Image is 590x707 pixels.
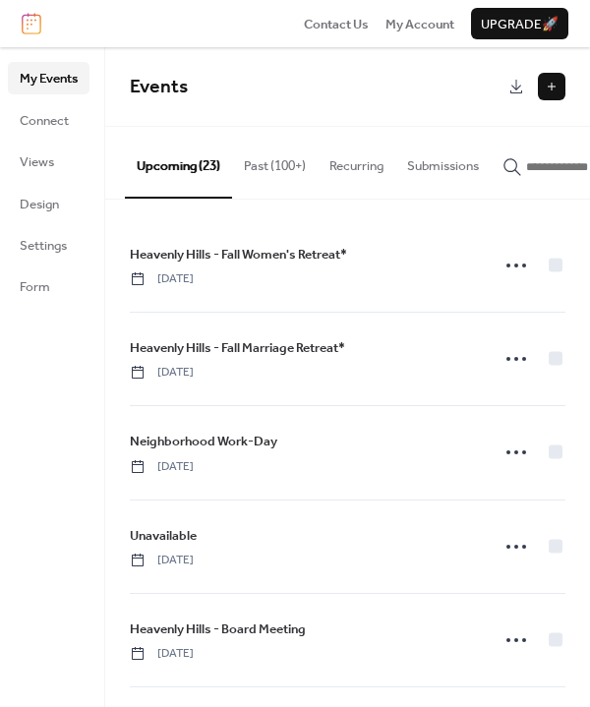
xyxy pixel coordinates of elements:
img: logo [22,13,41,34]
a: Connect [8,104,89,136]
a: Unavailable [130,525,197,547]
span: My Account [385,15,454,34]
a: Contact Us [304,14,369,33]
a: Heavenly Hills - Fall Marriage Retreat* [130,337,345,359]
a: My Account [385,14,454,33]
span: [DATE] [130,645,194,663]
a: Views [8,146,89,177]
span: Connect [20,111,69,131]
a: Settings [8,229,89,261]
a: Heavenly Hills - Fall Women's Retreat* [130,244,347,265]
span: Heavenly Hills - Fall Marriage Retreat* [130,338,345,358]
span: Contact Us [304,15,369,34]
span: [DATE] [130,552,194,569]
span: [DATE] [130,364,194,382]
span: Heavenly Hills - Fall Women's Retreat* [130,245,347,265]
span: [DATE] [130,458,194,476]
span: Design [20,195,59,214]
button: Upcoming (23) [125,127,232,198]
span: Upgrade 🚀 [481,15,559,34]
a: My Events [8,62,89,93]
span: Neighborhood Work-Day [130,432,277,451]
span: [DATE] [130,270,194,288]
button: Recurring [318,127,395,196]
button: Upgrade🚀 [471,8,568,39]
button: Submissions [395,127,491,196]
button: Past (100+) [232,127,318,196]
span: Heavenly Hills - Board Meeting [130,619,306,639]
span: Events [130,69,188,105]
a: Neighborhood Work-Day [130,431,277,452]
a: Design [8,188,89,219]
span: Form [20,277,50,297]
a: Form [8,270,89,302]
span: Settings [20,236,67,256]
span: Views [20,152,54,172]
a: Heavenly Hills - Board Meeting [130,619,306,640]
span: My Events [20,69,78,88]
span: Unavailable [130,526,197,546]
